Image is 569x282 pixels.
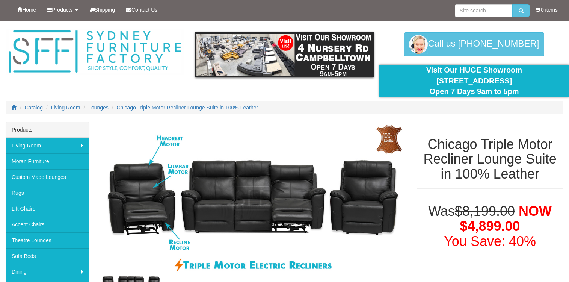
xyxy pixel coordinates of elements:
h1: Chicago Triple Motor Recliner Lounge Suite in 100% Leather [417,137,563,182]
input: Site search [455,4,512,17]
a: Custom Made Lounges [6,169,89,185]
div: Products [6,122,89,138]
a: Chicago Triple Motor Recliner Lounge Suite in 100% Leather [117,105,258,111]
a: Home [11,0,42,19]
a: Lift Chairs [6,201,89,217]
a: Products [42,0,83,19]
a: Living Room [6,138,89,153]
span: NOW $4,899.00 [460,203,552,234]
a: Dining [6,264,89,280]
a: Contact Us [121,0,163,19]
a: Shipping [84,0,121,19]
a: Lounges [88,105,109,111]
span: Shipping [95,7,115,13]
h1: Was [417,204,563,249]
font: You Save: 40% [444,233,536,249]
a: Accent Chairs [6,217,89,232]
img: showroom.gif [195,32,374,77]
a: Sofa Beds [6,248,89,264]
a: Moran Furniture [6,153,89,169]
span: Home [22,7,36,13]
del: $8,199.00 [455,203,515,219]
span: Contact Us [131,7,157,13]
a: Rugs [6,185,89,201]
div: Visit Our HUGE Showroom [STREET_ADDRESS] Open 7 Days 9am to 5pm [385,65,563,97]
img: Sydney Furniture Factory [6,29,184,75]
a: Theatre Lounges [6,232,89,248]
span: Products [52,7,72,13]
a: Living Room [51,105,80,111]
a: Catalog [25,105,43,111]
li: 0 items [536,6,558,14]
